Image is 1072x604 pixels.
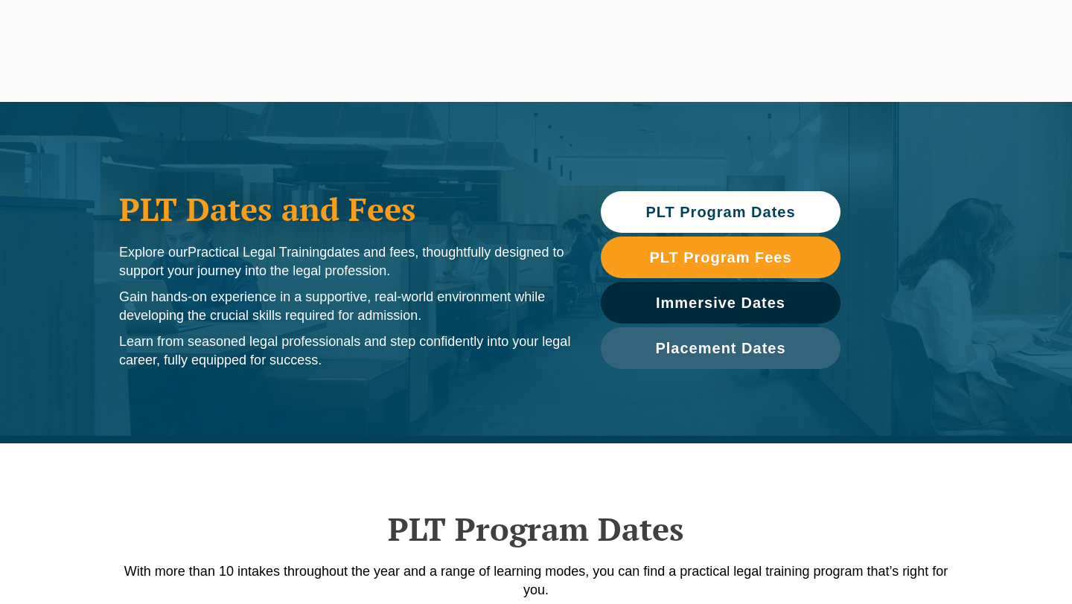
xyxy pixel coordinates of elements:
span: PLT Program Fees [649,250,791,265]
h2: PLT Program Dates [112,510,960,547]
a: Placement Dates [601,327,840,369]
a: PLT Program Fees [601,237,840,278]
span: Placement Dates [655,341,785,356]
span: Practical Legal Training [188,245,327,260]
p: With more than 10 intakes throughout the year and a range of learning modes, you can find a pract... [112,562,960,600]
p: Explore our dates and fees, thoughtfully designed to support your journey into the legal profession. [119,243,571,280]
h1: PLT Dates and Fees [119,190,571,228]
p: Gain hands-on experience in a supportive, real-world environment while developing the crucial ski... [119,288,571,325]
p: Learn from seasoned legal professionals and step confidently into your legal career, fully equipp... [119,332,571,370]
span: PLT Program Dates [645,205,795,219]
span: Immersive Dates [656,295,785,310]
a: PLT Program Dates [601,191,840,233]
a: Immersive Dates [601,282,840,324]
